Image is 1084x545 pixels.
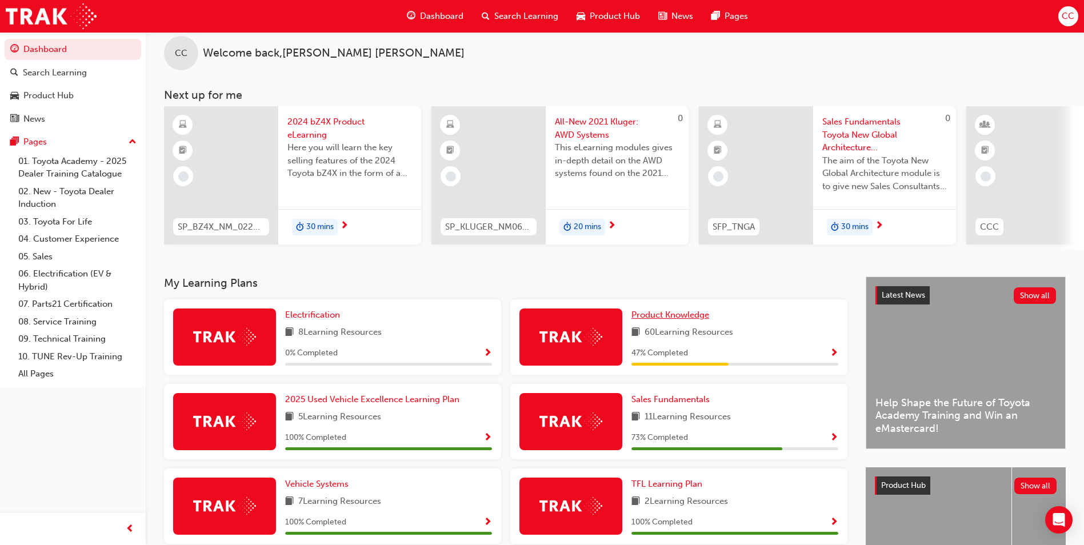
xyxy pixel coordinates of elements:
span: CC [1062,10,1074,23]
a: search-iconSearch Learning [473,5,567,28]
img: Trak [193,328,256,346]
span: 47 % Completed [631,347,688,360]
button: Show Progress [483,515,492,530]
span: Search Learning [494,10,558,23]
span: 100 % Completed [285,431,346,444]
span: 0 % Completed [285,347,338,360]
span: guage-icon [407,9,415,23]
a: Latest NewsShow allHelp Shape the Future of Toyota Academy Training and Win an eMastercard! [866,276,1066,449]
span: Help Shape the Future of Toyota Academy Training and Win an eMastercard! [875,396,1056,435]
span: CC [175,47,187,60]
span: up-icon [129,135,137,150]
span: learningRecordVerb_NONE-icon [446,171,456,182]
a: 03. Toyota For Life [14,213,141,231]
span: learningRecordVerb_NONE-icon [713,171,723,182]
a: 09. Technical Training [14,330,141,348]
a: 0SP_KLUGER_NM0621_EL03All-New 2021 Kluger: AWD SystemsThis eLearning modules gives in-depth detai... [431,106,689,245]
button: CC [1058,6,1078,26]
span: Sales Fundamentals [631,394,710,404]
span: 2025 Used Vehicle Excellence Learning Plan [285,394,459,404]
span: car-icon [10,91,19,101]
button: Pages [5,131,141,153]
a: 04. Customer Experience [14,230,141,248]
div: Search Learning [23,66,87,79]
span: Product Knowledge [631,310,709,320]
a: news-iconNews [649,5,702,28]
span: Latest News [882,290,925,300]
span: 0 [945,113,950,123]
span: Show Progress [483,348,492,359]
a: 01. Toyota Academy - 2025 Dealer Training Catalogue [14,153,141,183]
span: pages-icon [10,137,19,147]
span: Show Progress [830,433,838,443]
span: 7 Learning Resources [298,495,381,509]
span: SP_BZ4X_NM_0224_EL01 [178,221,265,234]
span: Vehicle Systems [285,479,349,489]
span: book-icon [631,410,640,424]
img: Trak [193,497,256,515]
span: The aim of the Toyota New Global Architecture module is to give new Sales Consultants and Sales P... [822,154,947,193]
span: book-icon [285,326,294,340]
span: 8 Learning Resources [298,326,382,340]
span: TFL Learning Plan [631,479,702,489]
span: next-icon [875,221,883,231]
span: 11 Learning Resources [645,410,731,424]
span: Show Progress [483,518,492,528]
button: Show Progress [483,346,492,360]
a: SP_BZ4X_NM_0224_EL012024 bZ4X Product eLearningHere you will learn the key selling features of th... [164,106,421,245]
span: 73 % Completed [631,431,688,444]
span: next-icon [340,221,349,231]
span: 2 Learning Resources [645,495,728,509]
span: 100 % Completed [631,516,693,529]
button: Show all [1014,287,1057,304]
button: Show Progress [830,431,838,445]
img: Trak [6,3,97,29]
span: booktick-icon [446,143,454,158]
span: Product Hub [881,480,926,490]
span: 60 Learning Resources [645,326,733,340]
a: 06. Electrification (EV & Hybrid) [14,265,141,295]
a: 05. Sales [14,248,141,266]
div: Open Intercom Messenger [1045,506,1073,534]
span: Electrification [285,310,340,320]
span: SFP_TNGA [713,221,755,234]
span: 2024 bZ4X Product eLearning [287,115,412,141]
img: Trak [539,412,602,430]
a: TFL Learning Plan [631,478,707,491]
span: learningRecordVerb_NONE-icon [981,171,991,182]
span: book-icon [285,410,294,424]
div: Product Hub [23,89,74,102]
span: news-icon [658,9,667,23]
div: News [23,113,45,126]
a: Product Knowledge [631,308,714,322]
a: Vehicle Systems [285,478,353,491]
a: 02. New - Toyota Dealer Induction [14,183,141,213]
span: 0 [678,113,683,123]
a: car-iconProduct Hub [567,5,649,28]
img: Trak [539,497,602,515]
a: Sales Fundamentals [631,393,714,406]
button: Show all [1014,478,1057,494]
a: pages-iconPages [702,5,757,28]
img: Trak [539,328,602,346]
span: Sales Fundamentals Toyota New Global Architecture eLearning Module [822,115,947,154]
a: All Pages [14,365,141,383]
a: Dashboard [5,39,141,60]
span: 30 mins [306,221,334,234]
a: 07. Parts21 Certification [14,295,141,313]
button: Show Progress [830,346,838,360]
span: duration-icon [831,220,839,235]
a: guage-iconDashboard [398,5,473,28]
a: 2025 Used Vehicle Excellence Learning Plan [285,393,464,406]
a: News [5,109,141,130]
button: Show Progress [830,515,838,530]
span: book-icon [285,495,294,509]
span: Show Progress [830,518,838,528]
span: pages-icon [711,9,720,23]
img: Trak [193,412,256,430]
span: learningRecordVerb_NONE-icon [178,171,189,182]
span: booktick-icon [981,143,989,158]
span: learningResourceType_ELEARNING-icon [179,118,187,133]
span: Show Progress [483,433,492,443]
span: search-icon [10,68,18,78]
